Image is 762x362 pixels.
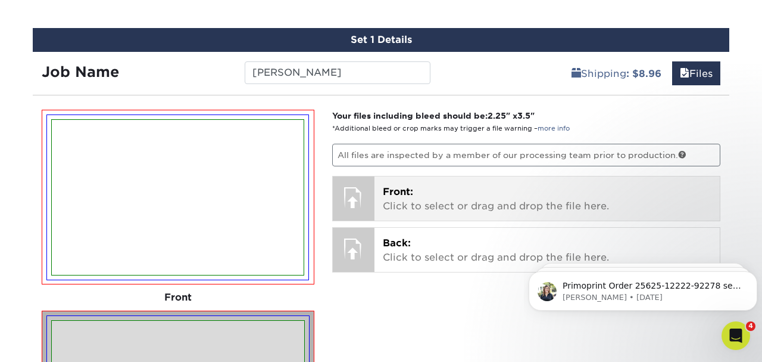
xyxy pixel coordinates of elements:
b: : $8.96 [626,68,661,79]
span: files [680,68,689,79]
span: 4 [746,321,755,331]
div: Front [42,284,314,311]
span: 2.25 [488,111,506,120]
a: Files [672,61,720,85]
p: Click to select or drag and drop the file here. [383,236,712,265]
p: All files are inspected by a member of our processing team prior to production. [332,144,721,166]
span: 3.5 [517,111,530,120]
div: Set 1 Details [33,28,729,52]
small: *Additional bleed or crop marks may trigger a file warning – [332,125,570,132]
input: Enter a job name [245,61,430,84]
a: Shipping: $8.96 [564,61,669,85]
a: more info [538,125,570,132]
span: Front: [383,186,413,197]
span: Back: [383,237,411,249]
span: shipping [571,68,581,79]
strong: Job Name [42,63,119,81]
strong: Your files including bleed should be: " x " [332,111,535,120]
iframe: Intercom live chat [722,321,750,350]
iframe: Intercom notifications message [524,246,762,330]
p: Click to select or drag and drop the file here. [383,185,712,214]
